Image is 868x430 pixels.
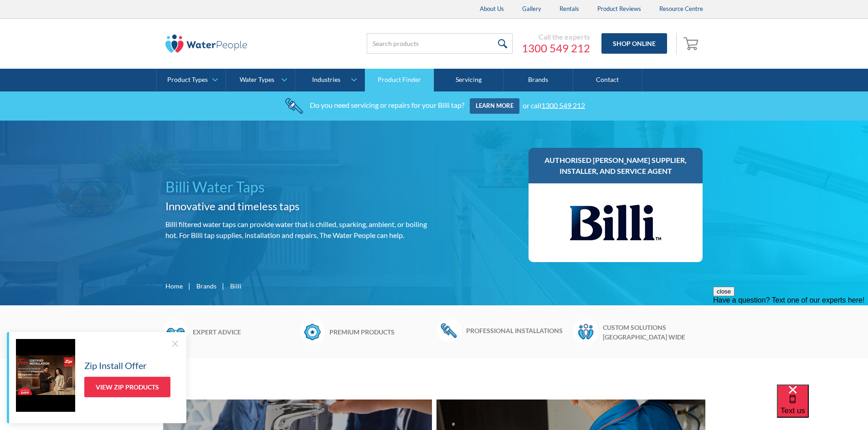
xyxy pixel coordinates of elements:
div: | [221,280,226,291]
img: Glasses [163,319,188,344]
div: Call the experts [522,32,590,41]
div: or call [523,101,585,109]
a: Open empty cart [681,33,703,55]
h5: Zip Install Offer [84,359,147,372]
a: Brands [196,281,216,291]
img: Waterpeople Symbol [573,319,598,344]
a: Product Types [157,69,226,91]
div: Industries [312,76,340,84]
h6: Custom solutions [GEOGRAPHIC_DATA] wide [603,323,705,342]
a: 1300 549 212 [522,41,590,55]
img: shopping cart [683,36,701,51]
a: Shop Online [601,33,667,54]
a: Learn more [470,98,519,114]
iframe: podium webchat widget prompt [713,287,868,396]
a: Product Finder [365,69,434,91]
div: | [187,280,192,291]
h1: Billi Water Taps [165,176,431,198]
h6: Professional installations [466,326,569,335]
div: Do you need servicing or repairs for your Billi tap? [310,101,464,109]
img: The Water People [165,35,247,53]
div: Water Types [240,76,274,84]
img: Wrench [437,319,462,342]
h3: Authorised [PERSON_NAME] supplier, installer, and service agent [538,155,694,177]
a: Brands [503,69,573,91]
img: Zip Install Offer [16,339,75,412]
a: Industries [295,69,364,91]
h6: Premium products [329,327,432,337]
iframe: podium webchat widget bubble [777,384,868,430]
p: Billi filtered water taps can provide water that is chilled, sparking, ambient, or boiling hot. F... [165,219,431,241]
a: Home [165,281,183,291]
img: Billi [570,192,661,253]
h6: Expert advice [193,327,295,337]
input: Search products [367,33,513,54]
h2: Innovative and timeless taps [165,198,431,214]
a: Servicing [434,69,503,91]
a: Water Types [226,69,295,91]
a: 1300 549 212 [541,101,585,109]
img: Badge [300,319,325,344]
div: Billi [230,281,241,291]
div: Product Types [167,76,208,84]
a: View Zip Products [84,377,170,397]
a: Contact [573,69,642,91]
